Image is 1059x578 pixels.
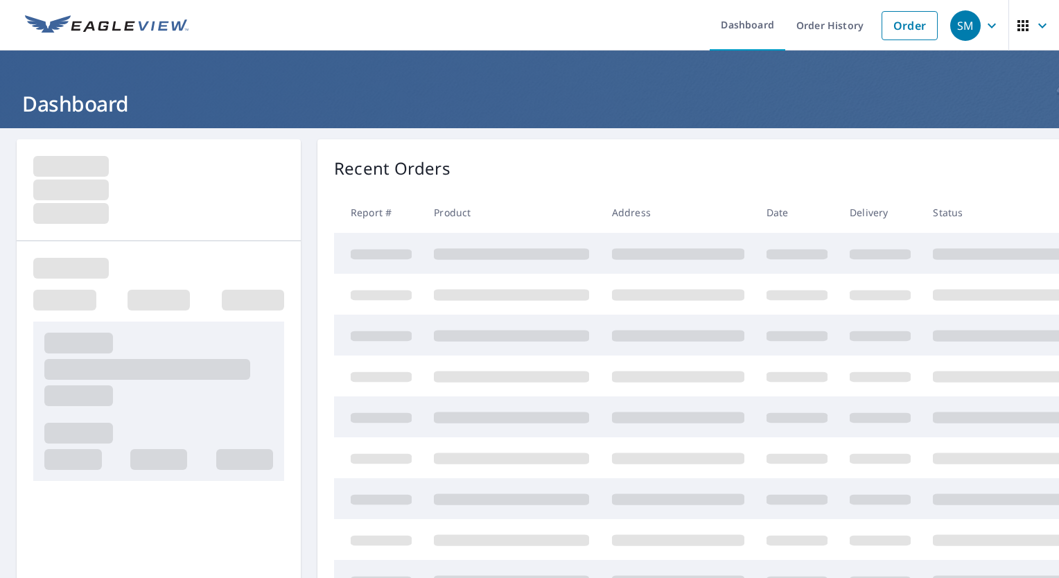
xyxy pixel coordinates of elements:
div: SM [950,10,981,41]
h1: Dashboard [17,89,1042,118]
img: EV Logo [25,15,189,36]
th: Address [601,192,755,233]
a: Order [882,11,938,40]
th: Product [423,192,600,233]
p: Recent Orders [334,156,450,181]
th: Delivery [839,192,922,233]
th: Date [755,192,839,233]
th: Report # [334,192,423,233]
